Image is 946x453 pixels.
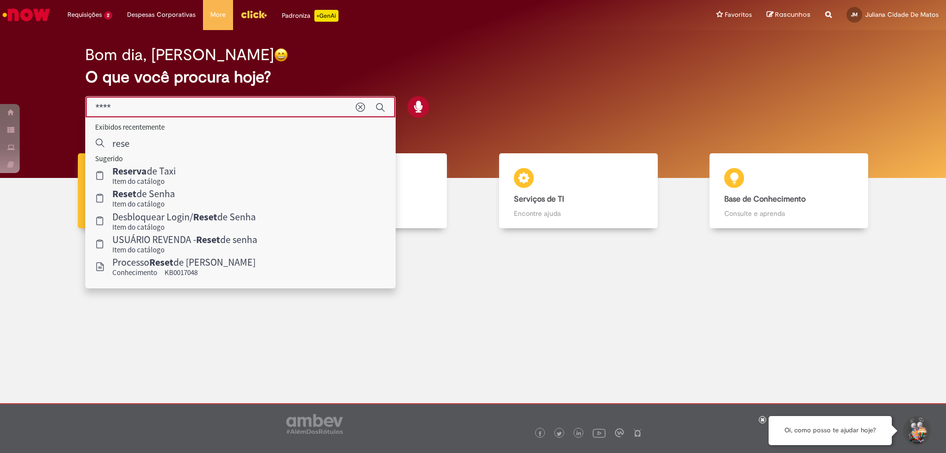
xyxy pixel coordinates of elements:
h2: O que você procura hoje? [85,69,861,86]
h2: Bom dia, [PERSON_NAME] [85,46,274,64]
p: +GenAi [314,10,338,22]
div: Oi, como posso te ajudar hoje? [769,416,892,445]
span: JM [851,11,858,18]
img: click_logo_yellow_360x200.png [240,7,267,22]
span: Favoritos [725,10,752,20]
a: Rascunhos [767,10,811,20]
p: Encontre ajuda [514,209,643,218]
img: logo_footer_twitter.png [557,431,562,436]
b: Serviços de TI [514,194,564,204]
img: logo_footer_linkedin.png [576,431,581,437]
a: Base de Conhecimento Consulte e aprenda [684,153,895,229]
span: Juliana Cidade De Matos [865,10,939,19]
img: logo_footer_facebook.png [538,431,542,436]
button: Iniciar Conversa de Suporte [902,416,931,446]
span: 2 [104,11,112,20]
img: logo_footer_naosei.png [633,428,642,437]
a: Serviços de TI Encontre ajuda [473,153,684,229]
img: logo_footer_ambev_rotulo_gray.png [286,414,343,434]
img: logo_footer_youtube.png [593,426,606,439]
div: Padroniza [282,10,338,22]
img: ServiceNow [1,5,52,25]
span: Despesas Corporativas [127,10,196,20]
p: Consulte e aprenda [724,209,853,218]
img: logo_footer_workplace.png [615,428,624,437]
b: Base de Conhecimento [724,194,806,204]
img: happy-face.png [274,48,288,62]
span: More [210,10,226,20]
a: Tirar dúvidas Tirar dúvidas com Lupi Assist e Gen Ai [52,153,263,229]
span: Rascunhos [775,10,811,19]
span: Requisições [68,10,102,20]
